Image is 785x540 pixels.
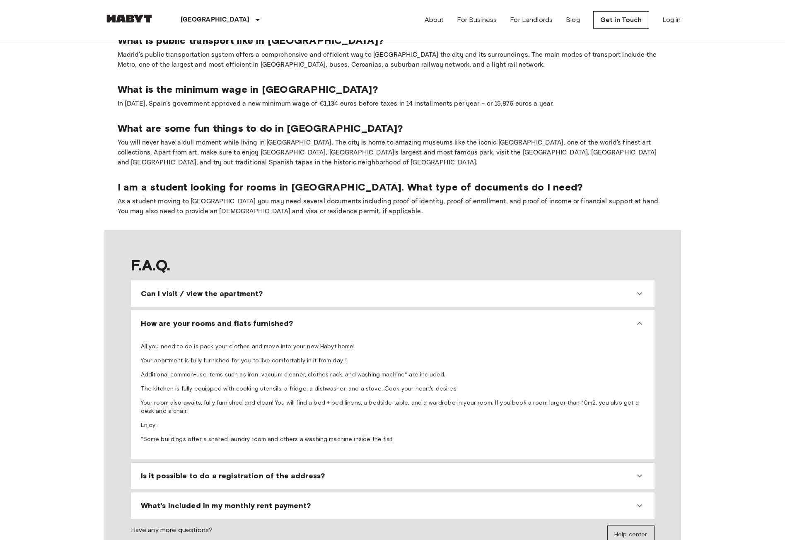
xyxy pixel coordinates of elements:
[134,313,651,333] div: How are your rooms and flats furnished?
[141,342,645,351] p: All you need to do is pack your clothes and move into your new Habyt home!
[118,83,668,96] p: What is the minimum wage in [GEOGRAPHIC_DATA]?
[141,289,263,299] span: Can I visit / view the apartment?
[104,14,154,23] img: Habyt
[118,122,668,135] p: What are some fun things to do in [GEOGRAPHIC_DATA]?
[118,34,668,47] p: What is public transport like in [GEOGRAPHIC_DATA]?
[134,466,651,486] div: Is it possible to do a registration of the address?
[181,15,250,25] p: [GEOGRAPHIC_DATA]
[118,99,668,109] p: In [DATE], Spain’s government approved a new minimum wage of €1,134 euros before taxes in 14 inst...
[614,531,647,538] span: Help center
[593,11,649,29] a: Get in Touch
[118,197,668,217] p: As a student moving to [GEOGRAPHIC_DATA] you may need several documents including proof of identi...
[141,385,645,393] p: The kitchen is fully equipped with cooking utensils, a fridge, a dishwasher, and a stove. Cook yo...
[425,15,444,25] a: About
[141,371,645,379] p: Additional common-use items such as iron, vacuum cleaner, clothes rack, and washing machine* are ...
[134,284,651,304] div: Can I visit / view the apartment?
[141,435,645,444] p: *Some buildings offer a shared laundry room and others a washing machine inside the flat.
[134,496,651,516] div: What's included in my monthly rent payment?
[141,501,311,511] span: What's included in my monthly rent payment?
[141,471,325,481] span: Is it possible to do a registration of the address?
[141,421,645,429] p: Enjoy!
[118,181,668,193] p: I am a student looking for rooms in [GEOGRAPHIC_DATA]. What type of documents do I need?
[566,15,580,25] a: Blog
[141,399,645,415] p: Your room also awaits, fully furnished and clean! You will find a bed + bed linens, a bedside tab...
[131,256,655,274] span: F.A.Q.
[662,15,681,25] a: Log in
[457,15,497,25] a: For Business
[118,50,668,70] p: Madrid's public transportation system offers a comprehensive and efficient way to [GEOGRAPHIC_DAT...
[141,318,293,328] span: How are your rooms and flats furnished?
[141,357,645,365] p: Your apartment is fully furnished for you to live comfortably in it from day 1.
[118,138,668,168] p: You will never have a dull moment while living in [GEOGRAPHIC_DATA]. The city is home to amazing ...
[510,15,553,25] a: For Landlords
